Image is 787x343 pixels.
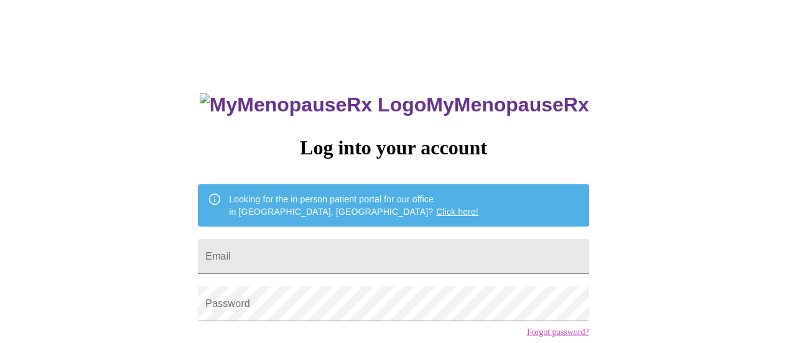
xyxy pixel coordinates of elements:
[200,93,589,116] h3: MyMenopauseRx
[198,136,589,159] h3: Log into your account
[229,188,478,223] div: Looking for the in person patient portal for our office in [GEOGRAPHIC_DATA], [GEOGRAPHIC_DATA]?
[436,207,478,217] a: Click here!
[527,327,589,337] a: Forgot password?
[200,93,426,116] img: MyMenopauseRx Logo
